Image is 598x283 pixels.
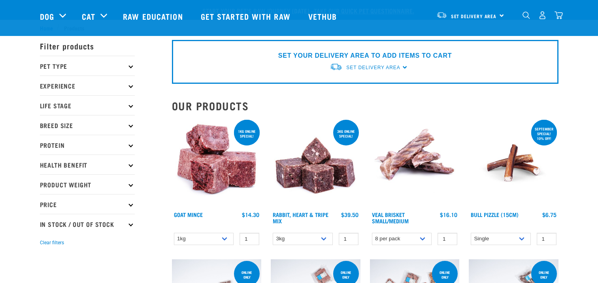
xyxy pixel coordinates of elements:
input: 1 [537,233,556,245]
div: $14.30 [242,211,259,218]
img: van-moving.png [436,11,447,19]
a: Raw Education [115,0,192,32]
a: Goat Mince [174,213,203,216]
div: September special! 10% off! [531,123,557,144]
img: home-icon@2x.png [555,11,563,19]
p: Filter products [40,36,135,56]
div: $16.10 [440,211,457,218]
p: In Stock / Out Of Stock [40,214,135,234]
input: 1 [240,233,259,245]
span: Set Delivery Area [451,15,497,17]
div: 3kg online special! [333,125,359,142]
input: 1 [339,233,358,245]
p: Protein [40,135,135,155]
a: Get started with Raw [193,0,300,32]
a: Bull Pizzle (15cm) [471,213,519,216]
img: 1175 Rabbit Heart Tripe Mix 01 [271,118,360,208]
div: Online Only [531,266,557,283]
div: ONLINE ONLY [234,266,260,283]
a: Dog [40,10,54,22]
p: SET YOUR DELIVERY AREA TO ADD ITEMS TO CART [278,51,452,60]
a: Rabbit, Heart & Tripe Mix [273,213,328,222]
div: $6.75 [542,211,556,218]
img: user.png [538,11,547,19]
h2: Our Products [172,100,558,112]
button: Clear filters [40,239,64,246]
div: Online Only [432,266,458,283]
img: home-icon-1@2x.png [523,11,530,19]
p: Pet Type [40,56,135,75]
p: Experience [40,75,135,95]
a: Cat [82,10,95,22]
p: Breed Size [40,115,135,135]
div: $39.50 [341,211,358,218]
img: 1077 Wild Goat Mince 01 [172,118,262,208]
input: 1 [438,233,457,245]
p: Product Weight [40,174,135,194]
div: Online Only [333,266,359,283]
img: 1207 Veal Brisket 4pp 01 [370,118,460,208]
p: Health Benefit [40,155,135,174]
img: van-moving.png [330,63,342,71]
a: Vethub [300,0,347,32]
a: Veal Brisket Small/Medium [372,213,409,222]
img: Bull Pizzle [469,118,558,208]
div: 1kg online special! [234,125,260,142]
p: Price [40,194,135,214]
p: Life Stage [40,95,135,115]
span: Set Delivery Area [346,65,400,70]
